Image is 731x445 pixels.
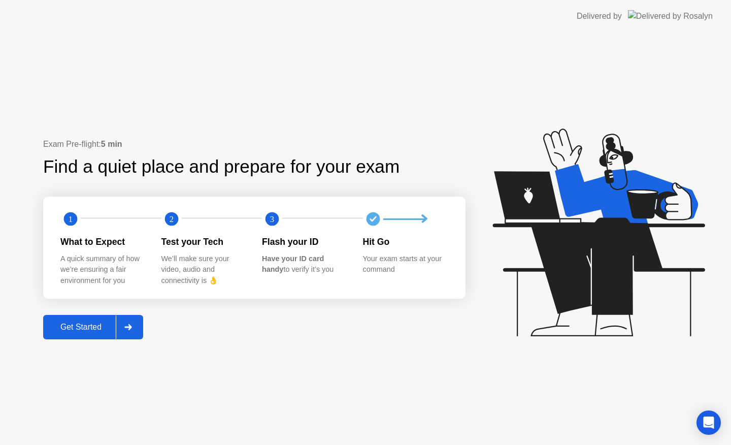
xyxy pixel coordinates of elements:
div: A quick summary of how we’re ensuring a fair environment for you [60,253,145,287]
div: to verify it’s you [262,253,347,275]
div: Find a quiet place and prepare for your exam [43,153,401,180]
div: Open Intercom Messenger [696,410,721,435]
div: Test your Tech [161,235,246,248]
div: Exam Pre-flight: [43,138,466,150]
text: 2 [169,214,173,224]
button: Get Started [43,315,143,339]
b: Have your ID card handy [262,255,324,274]
div: Hit Go [363,235,448,248]
text: 1 [69,214,73,224]
div: Get Started [46,323,116,332]
div: What to Expect [60,235,145,248]
div: Flash your ID [262,235,347,248]
b: 5 min [101,140,122,148]
div: Delivered by [577,10,622,22]
div: Your exam starts at your command [363,253,448,275]
img: Delivered by Rosalyn [628,10,713,22]
text: 3 [270,214,274,224]
div: We’ll make sure your video, audio and connectivity is 👌 [161,253,246,287]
